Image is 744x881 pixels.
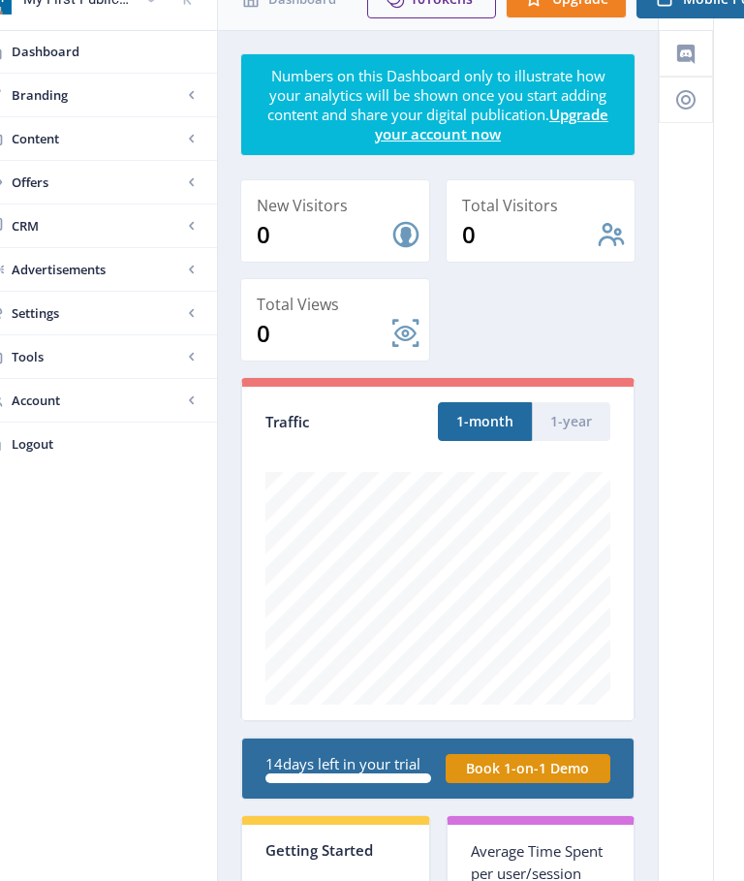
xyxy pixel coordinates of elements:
[462,192,627,219] div: Total Visitors
[265,411,438,433] div: Traffic
[12,260,182,279] span: Advertisements
[532,402,610,441] button: 1-year
[375,105,608,143] a: Upgrade your account now
[265,754,431,783] div: 14 days left in your trial
[12,85,182,105] span: Branding
[462,219,596,250] div: 0
[265,840,406,860] div: Getting Started
[257,318,390,349] div: 0
[12,434,201,454] span: Logout
[12,173,182,192] span: Offers
[446,754,611,783] button: Book 1-on-1 Demo
[257,219,390,250] div: 0
[12,391,182,410] span: Account
[257,66,619,143] div: Numbers on this Dashboard only to illustrate how your analytics will be shown once you start addi...
[438,402,532,441] button: 1-month
[12,129,182,148] span: Content
[257,192,421,219] div: New Visitors
[12,347,182,366] span: Tools
[12,216,182,236] span: CRM
[12,42,201,61] span: Dashboard
[257,291,421,318] div: Total Views
[12,303,182,323] span: Settings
